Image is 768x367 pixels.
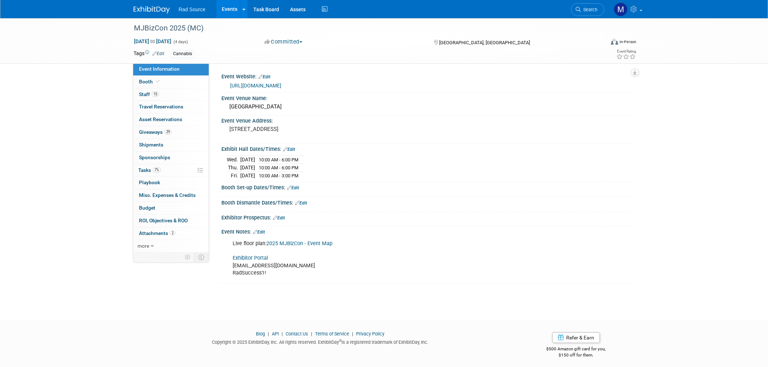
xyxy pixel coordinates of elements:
[139,230,175,236] span: Attachments
[518,352,635,358] div: $150 off for them.
[164,129,172,135] span: 29
[286,331,308,337] a: Contact Us
[295,201,307,206] a: Edit
[133,139,209,151] a: Shipments
[156,79,160,83] i: Booth reservation complete
[240,172,255,179] td: [DATE]
[133,189,209,202] a: Misc. Expenses & Credits
[272,331,279,337] a: API
[139,180,160,185] span: Playbook
[616,50,636,53] div: Event Rating
[139,79,161,84] span: Booth
[233,255,268,261] a: Exhibitor Portal
[139,104,183,110] span: Travel Reservations
[133,88,209,101] a: Staff15
[152,51,164,56] a: Edit
[266,240,332,247] a: 2025 MJBizCon - Event Map
[309,331,314,337] span: |
[139,154,170,160] span: Sponsorships
[153,167,161,173] span: 7%
[256,331,265,337] a: Blog
[134,337,507,346] div: Copyright © 2025 ExhibitDay, Inc. All rights reserved. ExhibitDay is a registered trademark of Ex...
[133,177,209,189] a: Playbook
[221,212,634,222] div: Exhibitor Prospectus:
[133,152,209,164] a: Sponsorships
[221,182,634,191] div: Booth Set-up Dates/Times:
[240,164,255,172] td: [DATE]
[221,115,634,124] div: Event Venue Address:
[253,230,265,235] a: Edit
[133,202,209,214] a: Budget
[149,38,156,44] span: to
[134,6,170,13] img: ExhibitDay
[227,172,240,179] td: Fri.
[139,218,188,223] span: ROI, Objectives & ROO
[139,142,163,148] span: Shipments
[227,101,629,112] div: [GEOGRAPHIC_DATA]
[138,167,161,173] span: Tasks
[171,50,194,58] div: Cannabis
[228,236,555,280] div: Live floor plan: [EMAIL_ADDRESS][DOMAIN_NAME] RadSuccess1!
[133,215,209,227] a: ROI, Objectives & ROO
[230,83,281,88] a: [URL][DOMAIN_NAME]
[259,157,298,162] span: 10:00 AM - 6:00 PM
[552,332,600,343] a: Refer & Earn
[152,91,159,97] span: 15
[139,129,172,135] span: Giveaways
[356,331,384,337] a: Privacy Policy
[273,215,285,220] a: Edit
[194,252,209,262] td: Toggle Event Tabs
[133,101,209,113] a: Travel Reservations
[133,63,209,75] a: Event Information
[619,39,636,45] div: In-Person
[439,40,530,45] span: [GEOGRAPHIC_DATA], [GEOGRAPHIC_DATA]
[221,144,634,153] div: Exhibit Hall Dates/Times:
[139,116,182,122] span: Asset Reservations
[133,164,209,177] a: Tasks7%
[258,74,270,79] a: Edit
[229,126,385,132] pre: [STREET_ADDRESS]
[173,40,188,44] span: (4 days)
[227,164,240,172] td: Thu.
[139,66,180,72] span: Event Information
[280,331,285,337] span: |
[221,71,634,81] div: Event Website:
[518,341,635,358] div: $500 Amazon gift card for you,
[221,197,634,207] div: Booth Dismantle Dates/Times:
[259,173,298,178] span: 10:00 AM - 3:00 PM
[262,38,305,46] button: Committed
[134,50,164,58] td: Tags
[170,230,175,236] span: 2
[611,39,618,45] img: Format-Inperson.png
[134,38,172,45] span: [DATE] [DATE]
[266,331,271,337] span: |
[614,3,628,16] img: Melissa Conboy
[131,22,593,35] div: MJBizCon 2025 (MC)
[339,339,342,343] sup: ®
[571,3,604,16] a: Search
[350,331,355,337] span: |
[181,252,194,262] td: Personalize Event Tab Strip
[139,205,155,211] span: Budget
[133,114,209,126] a: Asset Reservations
[287,185,299,190] a: Edit
[139,192,196,198] span: Misc. Expenses & Credits
[315,331,349,337] a: Terms of Service
[221,93,634,102] div: Event Venue Name:
[561,38,636,49] div: Event Format
[138,243,149,249] span: more
[259,165,298,170] span: 10:00 AM - 6:00 PM
[227,156,240,164] td: Wed.
[221,226,634,236] div: Event Notes:
[133,240,209,252] a: more
[240,156,255,164] td: [DATE]
[179,7,205,12] span: Rad Source
[581,7,597,12] span: Search
[133,126,209,139] a: Giveaways29
[133,76,209,88] a: Booth
[283,147,295,152] a: Edit
[139,91,159,97] span: Staff
[133,227,209,240] a: Attachments2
